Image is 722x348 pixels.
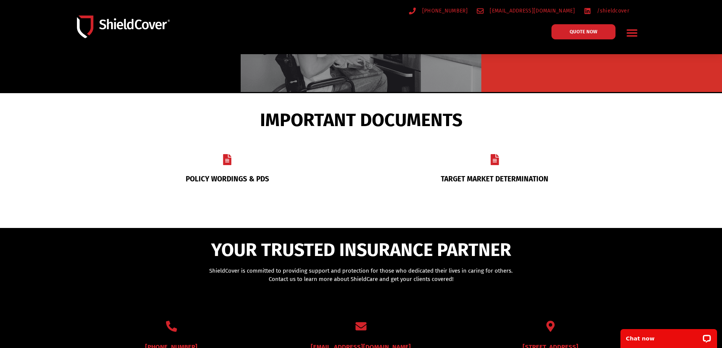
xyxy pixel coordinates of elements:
a: [EMAIL_ADDRESS][DOMAIN_NAME] [477,6,575,16]
span: QUOTE NOW [570,29,597,34]
span: [PHONE_NUMBER] [420,6,468,16]
span: [EMAIL_ADDRESS][DOMAIN_NAME] [488,6,575,16]
p: ShieldCover is committed to providing support and protection for those who dedicated their lives ... [162,267,560,284]
span: /shieldcover [595,6,629,16]
div: Menu Toggle [623,24,641,42]
a: POLICY WORDINGS & PDS [186,175,269,183]
a: [PHONE_NUMBER] [409,6,468,16]
a: QUOTE NOW [551,24,616,39]
h5: YOUR TRUSTED INSURANCE PARTNER [162,241,560,259]
iframe: LiveChat chat widget [616,324,722,348]
a: TARGET MARKET DETERMINATION [441,175,548,183]
img: Shield-Cover-Underwriting-Australia-logo-full [77,16,170,38]
a: /shieldcover [584,6,629,16]
span: IMPORTANT DOCUMENTS [260,113,462,127]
